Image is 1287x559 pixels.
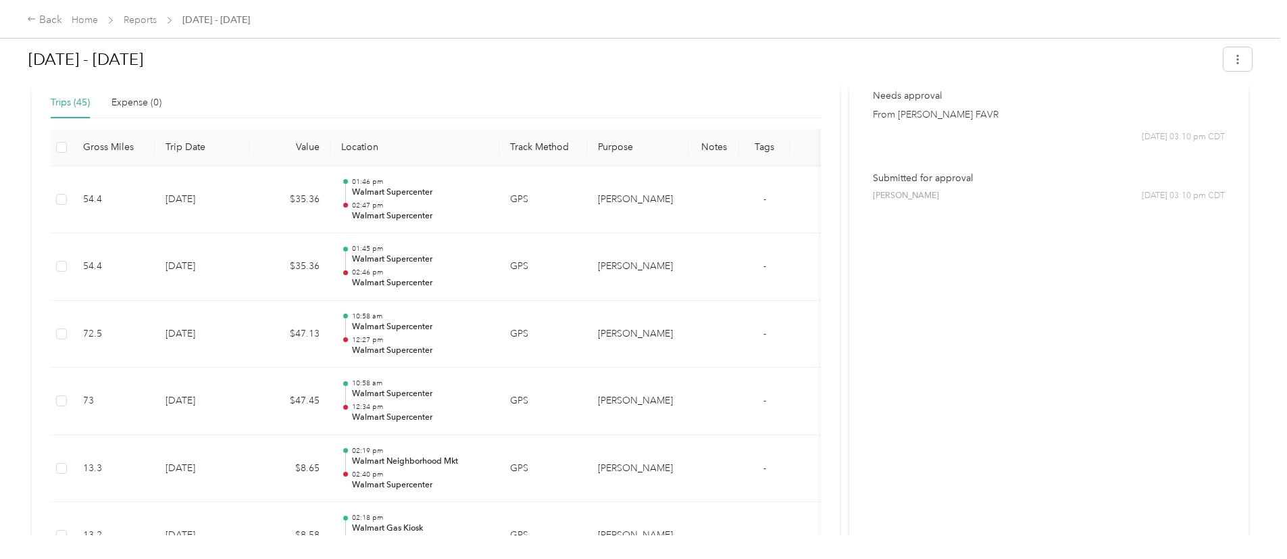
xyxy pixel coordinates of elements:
[155,233,249,301] td: [DATE]
[352,210,488,222] p: Walmart Supercenter
[763,462,766,474] span: -
[72,129,155,166] th: Gross Miles
[352,321,488,333] p: Walmart Supercenter
[249,166,330,234] td: $35.36
[739,129,790,166] th: Tags
[763,328,766,339] span: -
[587,301,688,368] td: Acosta
[330,129,499,166] th: Location
[352,456,488,468] p: Walmart Neighborhood Mkt
[155,435,249,503] td: [DATE]
[352,312,488,321] p: 10:58 am
[763,260,766,272] span: -
[587,368,688,435] td: Acosta
[352,277,488,289] p: Walmart Supercenter
[249,435,330,503] td: $8.65
[352,253,488,266] p: Walmart Supercenter
[249,129,330,166] th: Value
[352,335,488,345] p: 12:27 pm
[352,402,488,412] p: 12:34 pm
[352,345,488,357] p: Walmart Supercenter
[1211,483,1287,559] iframe: Everlance-gr Chat Button Frame
[72,233,155,301] td: 54.4
[352,244,488,253] p: 01:45 pm
[1142,131,1225,143] span: [DATE] 03:10 pm CDT
[352,412,488,424] p: Walmart Supercenter
[763,395,766,406] span: -
[352,513,488,522] p: 02:18 pm
[499,301,587,368] td: GPS
[763,529,766,541] span: -
[352,268,488,277] p: 02:46 pm
[249,301,330,368] td: $47.13
[499,368,587,435] td: GPS
[27,12,62,28] div: Back
[587,129,688,166] th: Purpose
[873,190,939,202] span: [PERSON_NAME]
[587,233,688,301] td: Acosta
[124,14,157,26] a: Reports
[499,435,587,503] td: GPS
[352,187,488,199] p: Walmart Supercenter
[352,446,488,456] p: 02:19 pm
[352,379,488,388] p: 10:58 am
[499,233,587,301] td: GPS
[688,129,739,166] th: Notes
[72,368,155,435] td: 73
[155,301,249,368] td: [DATE]
[352,201,488,210] p: 02:47 pm
[499,129,587,166] th: Track Method
[155,129,249,166] th: Trip Date
[72,166,155,234] td: 54.4
[155,368,249,435] td: [DATE]
[763,193,766,205] span: -
[352,479,488,491] p: Walmart Supercenter
[72,435,155,503] td: 13.3
[72,301,155,368] td: 72.5
[873,171,1225,185] p: Submitted for approval
[1142,190,1225,202] span: [DATE] 03:10 pm CDT
[352,470,488,479] p: 02:40 pm
[499,166,587,234] td: GPS
[873,107,1225,122] p: From [PERSON_NAME] FAVR
[352,177,488,187] p: 01:46 pm
[587,435,688,503] td: Acosta
[72,14,98,26] a: Home
[249,368,330,435] td: $47.45
[182,13,250,27] span: [DATE] - [DATE]
[155,166,249,234] td: [DATE]
[352,388,488,400] p: Walmart Supercenter
[352,522,488,535] p: Walmart Gas Kiosk
[51,95,90,110] div: Trips (45)
[587,166,688,234] td: Acosta
[28,43,1214,76] h1: Aug 16 - 31, 2025
[249,233,330,301] td: $35.36
[111,95,161,110] div: Expense (0)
